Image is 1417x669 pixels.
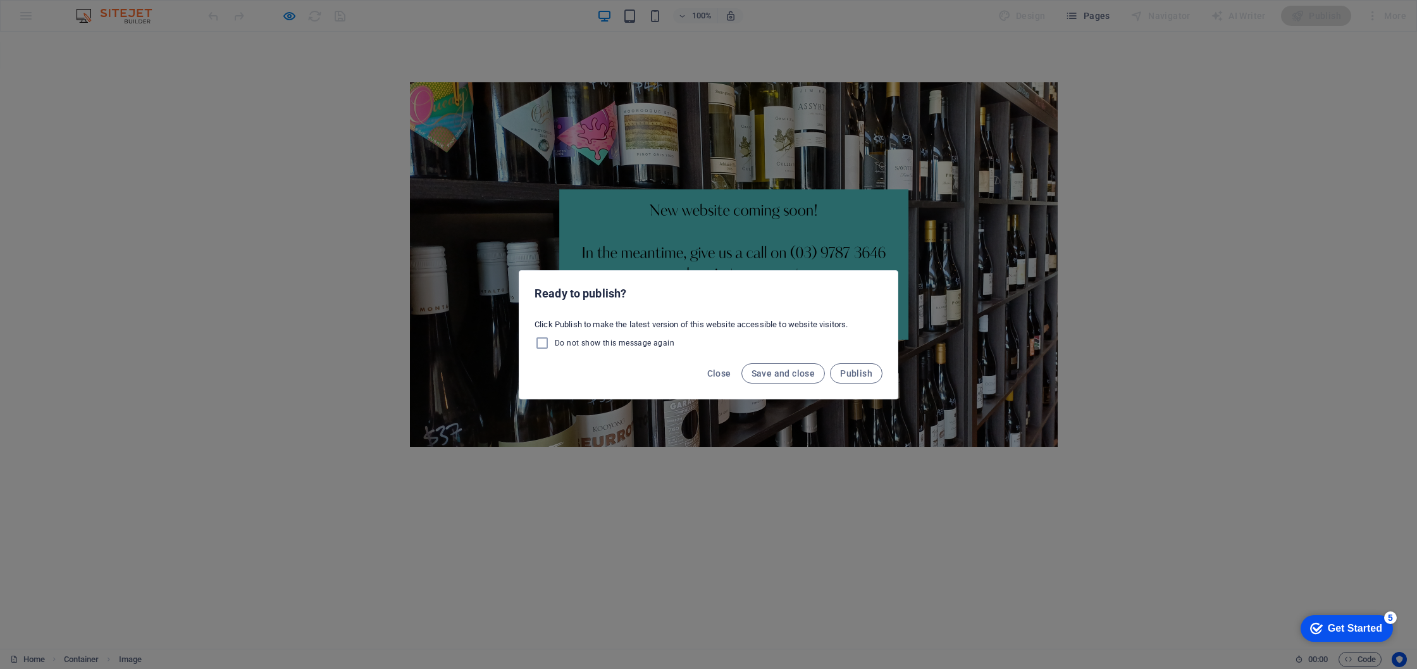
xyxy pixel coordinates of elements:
span: Do not show this message again [555,338,674,348]
button: Close [702,363,736,384]
span: Close [707,368,731,378]
button: Publish [830,363,882,384]
div: Get Started 5 items remaining, 0% complete [10,6,102,33]
div: 5 [94,3,106,15]
div: Click Publish to make the latest version of this website accessible to website visitors. [519,314,898,356]
h2: Ready to publish? [535,286,882,301]
span: Save and close [752,368,815,378]
div: Get Started [37,14,92,25]
button: Save and close [741,363,826,384]
span: Publish [840,368,872,378]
